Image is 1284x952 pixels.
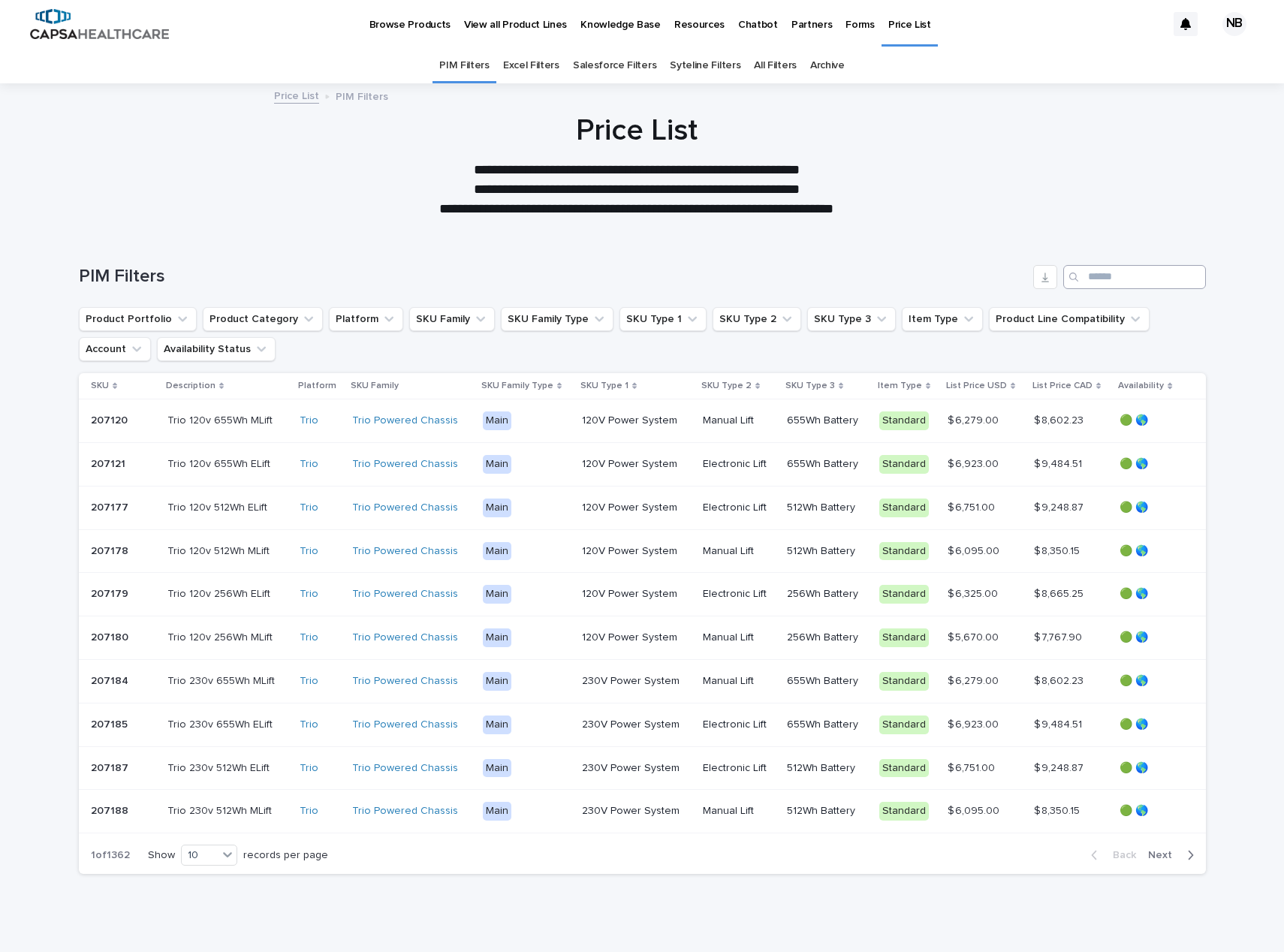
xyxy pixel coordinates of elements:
[300,588,318,601] a: Trio
[670,48,740,83] a: Syteline Filters
[79,529,1206,573] tr: 207178207178 Trio 120v 512Wh MLiftTrio 120v 512Wh MLift Trio Trio Powered Chassis Main120V Power ...
[1120,762,1181,775] p: 🟢 🌎
[203,307,323,331] button: Product Category
[703,458,775,471] p: Electronic Lift
[483,759,511,778] div: Main
[703,675,775,688] p: Manual Lift
[79,703,1206,746] tr: 207185207185 Trio 230v 655Wh ELiftTrio 230v 655Wh ELift Trio Trio Powered Chassis Main230V Power ...
[1034,672,1087,688] p: $ 8,602.23
[879,455,929,474] div: Standard
[274,86,319,104] a: Price List
[787,414,867,427] p: 655Wh Battery
[703,631,775,644] p: Manual Lift
[79,307,197,331] button: Product Portfolio
[948,672,1002,688] p: $ 6,279.00
[167,499,270,514] p: Trio 120v 512Wh ELift
[582,414,692,427] p: 120V Power System
[1120,458,1181,471] p: 🟢 🌎
[483,499,511,517] div: Main
[787,719,867,731] p: 655Wh Battery
[879,499,929,517] div: Standard
[501,307,613,331] button: SKU Family Type
[79,837,142,874] p: 1 of 1362
[703,545,775,558] p: Manual Lift
[300,502,318,514] a: Trio
[167,802,275,818] p: Trio 230v 512Wh MLift
[879,542,929,561] div: Standard
[948,542,1002,558] p: $ 6,095.00
[351,378,399,394] p: SKU Family
[1120,502,1181,514] p: 🟢 🌎
[1222,12,1246,36] div: NB
[582,805,692,818] p: 230V Power System
[79,486,1206,529] tr: 207177207177 Trio 120v 512Wh ELiftTrio 120v 512Wh ELift Trio Trio Powered Chassis Main120V Power ...
[1034,455,1085,471] p: $ 9,484.51
[483,455,511,474] div: Main
[703,414,775,427] p: Manual Lift
[481,378,553,394] p: SKU Family Type
[713,307,801,331] button: SKU Type 2
[1034,802,1083,818] p: $ 8,350.15
[167,585,273,601] p: Trio 120v 256Wh ELift
[787,458,867,471] p: 655Wh Battery
[352,762,458,775] a: Trio Powered Chassis
[300,719,318,731] a: Trio
[79,573,1206,616] tr: 207179207179 Trio 120v 256Wh ELiftTrio 120v 256Wh ELift Trio Trio Powered Chassis Main120V Power ...
[439,48,490,83] a: PIM Filters
[879,759,929,778] div: Standard
[787,762,867,775] p: 512Wh Battery
[300,458,318,471] a: Trio
[1034,411,1087,427] p: $ 8,602.23
[582,545,692,558] p: 120V Power System
[879,672,929,691] div: Standard
[503,48,559,83] a: Excel Filters
[879,411,929,430] div: Standard
[167,716,276,731] p: Trio 230v 655Wh ELift
[810,48,845,83] a: Archive
[1120,588,1181,601] p: 🟢 🌎
[352,414,458,427] a: Trio Powered Chassis
[1063,265,1206,289] div: Search
[167,672,278,688] p: Trio 230v 655Wh MLift
[483,542,511,561] div: Main
[948,455,1002,471] p: $ 6,923.00
[989,307,1150,331] button: Product Line Compatibility
[948,802,1002,818] p: $ 6,095.00
[91,672,131,688] p: 207184
[157,337,276,361] button: Availability Status
[167,455,273,471] p: Trio 120v 655Wh ELift
[619,307,707,331] button: SKU Type 1
[483,411,511,430] div: Main
[703,805,775,818] p: Manual Lift
[352,719,458,731] a: Trio Powered Chassis
[91,411,131,427] p: 207120
[703,502,775,514] p: Electronic Lift
[79,399,1206,443] tr: 207120207120 Trio 120v 655Wh MLiftTrio 120v 655Wh MLift Trio Trio Powered Chassis Main120V Power ...
[79,442,1206,486] tr: 207121207121 Trio 120v 655Wh ELiftTrio 120v 655Wh ELift Trio Trio Powered Chassis Main120V Power ...
[948,585,1001,601] p: $ 6,325.00
[269,113,1005,149] h1: Price List
[807,307,896,331] button: SKU Type 3
[582,458,692,471] p: 120V Power System
[91,585,131,601] p: 207179
[91,802,131,818] p: 207188
[902,307,983,331] button: Item Type
[787,805,867,818] p: 512Wh Battery
[300,675,318,688] a: Trio
[1079,848,1142,862] button: Back
[580,378,628,394] p: SKU Type 1
[582,588,692,601] p: 120V Power System
[1118,378,1164,394] p: Availability
[948,716,1002,731] p: $ 6,923.00
[91,628,131,644] p: 207180
[787,502,867,514] p: 512Wh Battery
[300,414,318,427] a: Trio
[352,631,458,644] a: Trio Powered Chassis
[483,585,511,604] div: Main
[79,790,1206,833] tr: 207188207188 Trio 230v 512Wh MLiftTrio 230v 512Wh MLift Trio Trio Powered Chassis Main230V Power ...
[483,716,511,734] div: Main
[1034,759,1087,775] p: $ 9,248.87
[573,48,656,83] a: Salesforce Filters
[582,502,692,514] p: 120V Power System
[1120,545,1181,558] p: 🟢 🌎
